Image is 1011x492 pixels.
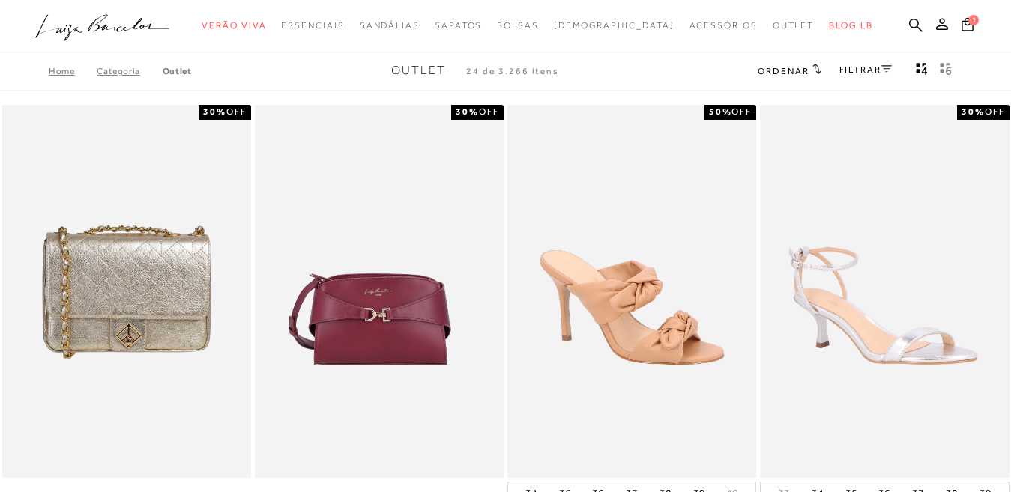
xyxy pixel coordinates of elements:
button: 1 [957,16,978,37]
span: Sandálias [360,20,420,31]
a: noSubCategoriesText [689,12,758,40]
strong: 30% [962,106,985,117]
a: noSubCategoriesText [497,12,539,40]
span: 24 de 3.266 itens [466,66,559,76]
a: MULE DE SALTO ALTO EM COURO BEGE COM LAÇOS MULE DE SALTO ALTO EM COURO BEGE COM LAÇOS [509,107,755,476]
span: Verão Viva [202,20,266,31]
strong: 50% [709,106,732,117]
span: Essenciais [281,20,344,31]
span: Sapatos [435,20,482,31]
span: 1 [968,15,979,25]
span: OFF [985,106,1005,117]
strong: 30% [456,106,479,117]
a: SANDÁLIA DE TIRAS FINAS METALIZADA PRATA DE SALTO MÉDIO SANDÁLIA DE TIRAS FINAS METALIZADA PRATA ... [761,107,1007,476]
a: Outlet [163,66,192,76]
button: Mostrar 4 produtos por linha [911,61,932,81]
img: BOLSA PEQUENA EM COURO MARSALA COM FERRAGEM EM GANCHO [256,107,502,476]
span: OFF [731,106,752,117]
a: noSubCategoriesText [435,12,482,40]
a: BOLSA PEQUENA EM COURO MARSALA COM FERRAGEM EM GANCHO BOLSA PEQUENA EM COURO MARSALA COM FERRAGEM... [256,107,502,476]
a: Categoria [97,66,162,76]
a: Home [49,66,97,76]
a: noSubCategoriesText [554,12,674,40]
span: Ordenar [758,66,809,76]
img: MULE DE SALTO ALTO EM COURO BEGE COM LAÇOS [509,107,755,476]
button: gridText6Desc [935,61,956,81]
a: BLOG LB [829,12,872,40]
a: noSubCategoriesText [360,12,420,40]
span: OFF [479,106,499,117]
a: noSubCategoriesText [202,12,266,40]
span: Outlet [773,20,815,31]
span: Outlet [391,64,446,77]
img: SANDÁLIA DE TIRAS FINAS METALIZADA PRATA DE SALTO MÉDIO [761,107,1007,476]
span: BLOG LB [829,20,872,31]
a: noSubCategoriesText [281,12,344,40]
img: Bolsa média pesponto monograma dourado [4,107,250,476]
span: Bolsas [497,20,539,31]
a: noSubCategoriesText [773,12,815,40]
a: FILTRAR [839,64,892,75]
a: Bolsa média pesponto monograma dourado Bolsa média pesponto monograma dourado [4,107,250,476]
span: Acessórios [689,20,758,31]
span: [DEMOGRAPHIC_DATA] [554,20,674,31]
strong: 30% [203,106,226,117]
span: OFF [226,106,247,117]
